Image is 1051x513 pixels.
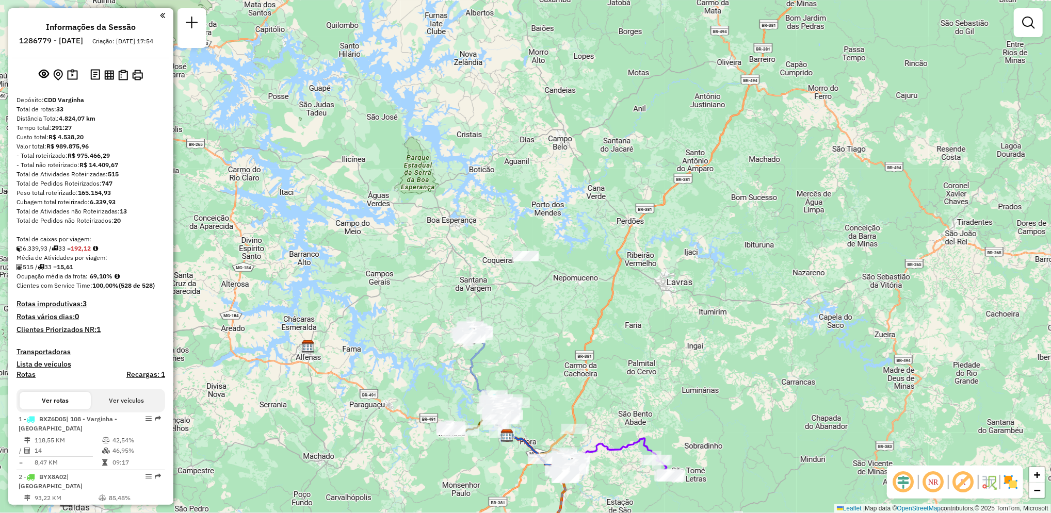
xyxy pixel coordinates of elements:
button: Imprimir Rotas [130,68,145,82]
strong: 1 [96,325,101,334]
div: Criação: [DATE] 17:54 [88,37,157,46]
i: Distância Total [24,437,30,443]
button: Visualizar relatório de Roteirização [102,68,116,81]
span: BXZ6D05 [39,415,66,423]
strong: 515 [108,170,119,178]
button: Visualizar Romaneio [116,68,130,82]
a: Exibir filtros [1018,12,1039,33]
i: Total de rotas [52,245,58,252]
strong: 747 [102,179,112,187]
td: 46,95% [112,445,161,456]
strong: R$ 975.466,29 [68,152,110,159]
h6: 1286779 - [DATE] [19,36,83,45]
div: Map data © contributors,© 2025 TomTom, Microsoft [834,504,1051,513]
strong: 3 [83,299,87,308]
span: − [1034,484,1041,497]
em: Média calculada utilizando a maior ocupação (%Peso ou %Cubagem) de cada rota da sessão. Rotas cro... [115,273,120,279]
strong: 6.339,93 [90,198,116,206]
i: Total de Atividades [17,264,23,270]
span: BYX8A02 [39,473,67,481]
a: Leaflet [837,505,862,512]
img: Fluxo de ruas [981,474,997,490]
td: / [19,445,24,456]
span: Ocultar NR [921,470,946,494]
strong: (528 de 528) [119,282,155,289]
i: Total de rotas [38,264,44,270]
a: Zoom in [1029,467,1045,483]
div: Total de Pedidos Roteirizados: [17,179,165,188]
strong: 20 [114,217,121,224]
td: 42,54% [112,435,161,445]
i: Tempo total em rota [102,459,107,466]
div: Depósito: [17,95,165,105]
h4: Transportadoras [17,347,165,356]
div: Distância Total: [17,114,165,123]
div: - Total roteirizado: [17,151,165,160]
em: Opções [145,416,152,422]
div: Total de Pedidos não Roteirizados: [17,216,165,225]
div: Total de caixas por viagem: [17,235,165,244]
td: 8,47 KM [34,457,102,468]
h4: Rotas [17,370,36,379]
em: Rota exportada [155,416,161,422]
strong: 13 [120,207,127,215]
div: Total de Atividades Roteirizadas: [17,170,165,179]
a: Nova sessão e pesquisa [182,12,202,36]
td: 93,22 KM [34,493,98,503]
strong: R$ 989.875,96 [46,142,89,150]
strong: 15,61 [57,263,73,271]
button: Centralizar mapa no depósito ou ponto de apoio [51,67,65,83]
button: Ver veículos [91,392,162,409]
em: Opções [145,473,152,479]
span: + [1034,468,1041,481]
div: 515 / 33 = [17,262,165,272]
strong: 100,00% [92,282,119,289]
td: = [19,457,24,468]
td: 09:17 [112,457,161,468]
h4: Clientes Priorizados NR: [17,325,165,334]
strong: 192,12 [71,244,91,252]
strong: 291:27 [52,124,72,131]
a: Clique aqui para minimizar o painel [160,9,165,21]
div: Custo total: [17,133,165,142]
i: % de utilização da cubagem [102,448,110,454]
td: 118,55 KM [34,435,102,445]
div: Média de Atividades por viagem: [17,253,165,262]
div: Peso total roteirizado: [17,188,165,197]
strong: 33 [56,105,63,113]
div: Atividade não roteirizada - JOAO PAULO APARECIDO [513,251,539,261]
h4: Recargas: 1 [126,370,165,379]
h4: Informações da Sessão [46,22,136,32]
i: % de utilização do peso [99,495,106,501]
i: Cubagem total roteirizado [17,245,23,252]
i: Meta Caixas/viagem: 208,20 Diferença: -16,08 [93,245,98,252]
em: Rota exportada [155,473,161,479]
div: 6.339,93 / 33 = [17,244,165,253]
a: OpenStreetMap [897,505,941,512]
div: Total de rotas: [17,105,165,114]
h4: Rotas improdutivas: [17,300,165,308]
a: Zoom out [1029,483,1045,498]
img: Tres Coracoes [562,458,576,471]
i: Total de Atividades [24,448,30,454]
img: CDD Alfenas [301,340,315,353]
div: - Total não roteirizado: [17,160,165,170]
span: Ocupação média da frota: [17,272,88,280]
strong: 4.824,07 km [59,114,95,122]
div: Cubagem total roteirizado: [17,197,165,207]
strong: 165.154,93 [78,189,111,196]
span: Ocultar deslocamento [891,470,916,494]
strong: R$ 4.538,20 [48,133,84,141]
strong: 0 [75,312,79,321]
div: Tempo total: [17,123,165,133]
button: Ver rotas [20,392,91,409]
i: Distância Total [24,495,30,501]
h4: Rotas vários dias: [17,312,165,321]
strong: R$ 14.409,67 [79,161,118,169]
span: | 108 - Varginha - [GEOGRAPHIC_DATA] [19,415,117,432]
span: | [863,505,865,512]
span: Clientes com Service Time: [17,282,92,289]
img: Exibir/Ocultar setores [1003,474,1019,490]
button: Painel de Sugestão [65,67,80,83]
strong: CDD Varginha [44,96,84,104]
